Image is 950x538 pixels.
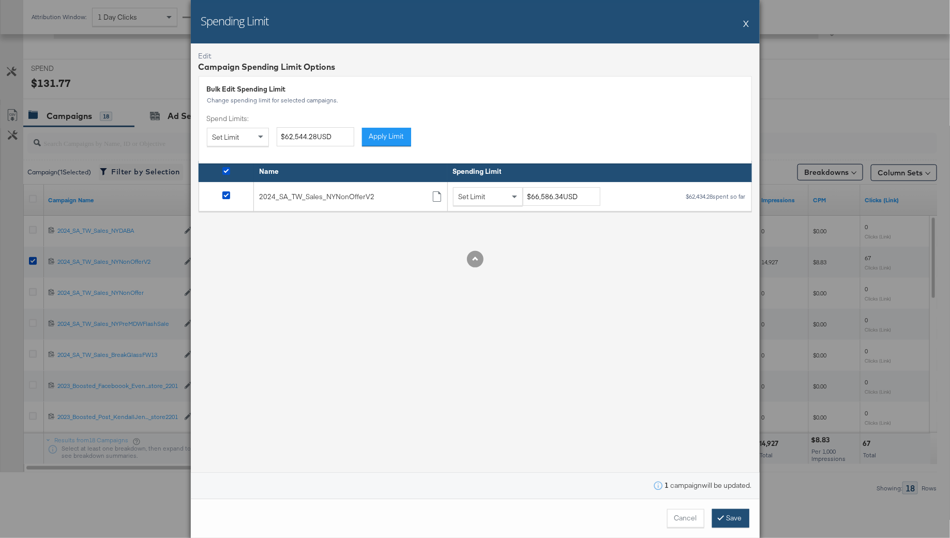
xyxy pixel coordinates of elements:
button: X [744,13,749,34]
th: Name [254,161,447,182]
div: Bulk Edit Spending Limit [207,84,744,94]
strong: 1 [665,481,669,491]
span: Set Limit [459,192,486,201]
span: Set Limit [213,132,239,142]
div: 2024_SA_TW_Sales_NYNonOfferV2 [259,191,442,201]
div: Edit [199,51,752,61]
button: Cancel [667,509,704,528]
button: Apply Limit [362,128,411,146]
button: Save [712,509,749,528]
div: $62,434.28 spent so far [686,193,746,200]
h2: Spending Limit [201,13,269,28]
label: Spend Limits: [207,114,269,124]
div: Campaign Spending Limit Options [199,61,752,73]
div: Change spending limit for selected campaigns. [207,97,744,104]
div: campaign will be updated. [191,472,760,499]
th: Spending Limit [447,161,751,182]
